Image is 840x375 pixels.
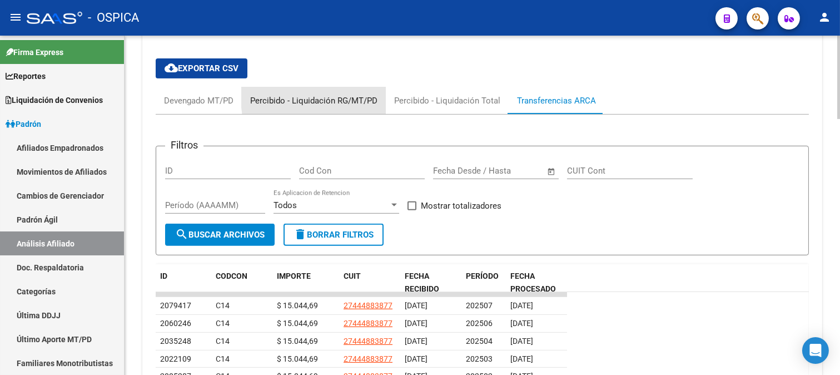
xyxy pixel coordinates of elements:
span: 2022109 [160,354,191,363]
span: FECHA PROCESADO [510,272,556,293]
span: FECHA RECIBIDO [405,272,439,293]
input: End date [479,166,533,176]
span: $ 15.044,69 [277,319,318,328]
datatable-header-cell: FECHA PROCESADO [506,264,567,301]
button: Buscar Archivos [165,224,275,246]
datatable-header-cell: CODCON [211,264,250,301]
button: Borrar Filtros [284,224,384,246]
datatable-header-cell: FECHA RECIBIDO [400,264,461,301]
span: C14 [216,337,230,346]
span: CODCON [216,272,247,280]
span: Todos [274,200,297,210]
span: 27444883877 [344,301,392,310]
span: 2060246 [160,319,191,328]
button: Exportar CSV [156,58,247,78]
mat-icon: delete [294,228,307,241]
span: [DATE] [405,354,428,363]
span: C14 [216,354,230,363]
button: Open calendar [545,165,558,178]
input: Start date [433,166,469,176]
div: Devengado MT/PD [164,95,233,107]
span: 202503 [466,354,493,363]
div: Percibido - Liquidación RG/MT/PD [250,95,377,107]
datatable-header-cell: ID [156,264,211,301]
span: - OSPICA [88,6,139,30]
div: Transferencias ARCA [517,95,596,107]
span: 202504 [466,337,493,346]
span: Firma Express [6,46,63,58]
span: Liquidación de Convenios [6,94,103,106]
span: Reportes [6,70,46,82]
span: $ 15.044,69 [277,301,318,310]
span: Exportar CSV [165,63,238,73]
span: CUIT [344,272,361,280]
h3: Filtros [165,137,203,153]
span: $ 15.044,69 [277,337,318,346]
span: 27444883877 [344,354,392,363]
span: [DATE] [510,319,533,328]
div: Open Intercom Messenger [802,337,829,364]
span: 2035248 [160,337,191,346]
mat-icon: search [175,228,188,241]
span: PERÍODO [466,272,499,280]
mat-icon: person [818,11,831,24]
mat-icon: menu [9,11,22,24]
span: Padrón [6,118,41,130]
span: C14 [216,301,230,310]
span: [DATE] [405,319,428,328]
mat-icon: cloud_download [165,61,178,75]
span: [DATE] [405,301,428,310]
datatable-header-cell: PERÍODO [461,264,506,301]
span: 202506 [466,319,493,328]
datatable-header-cell: IMPORTE [272,264,339,301]
span: ID [160,272,167,280]
span: 27444883877 [344,319,392,328]
span: C14 [216,319,230,328]
span: 27444883877 [344,337,392,346]
span: [DATE] [510,337,533,346]
span: Mostrar totalizadores [421,199,501,213]
span: 202507 [466,301,493,310]
span: [DATE] [510,354,533,363]
span: [DATE] [510,301,533,310]
span: Buscar Archivos [175,230,265,240]
span: [DATE] [405,337,428,346]
span: $ 15.044,69 [277,354,318,363]
span: IMPORTE [277,272,311,280]
datatable-header-cell: CUIT [339,264,400,301]
span: Borrar Filtros [294,230,374,240]
div: Percibido - Liquidación Total [394,95,500,107]
span: 2079417 [160,301,191,310]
